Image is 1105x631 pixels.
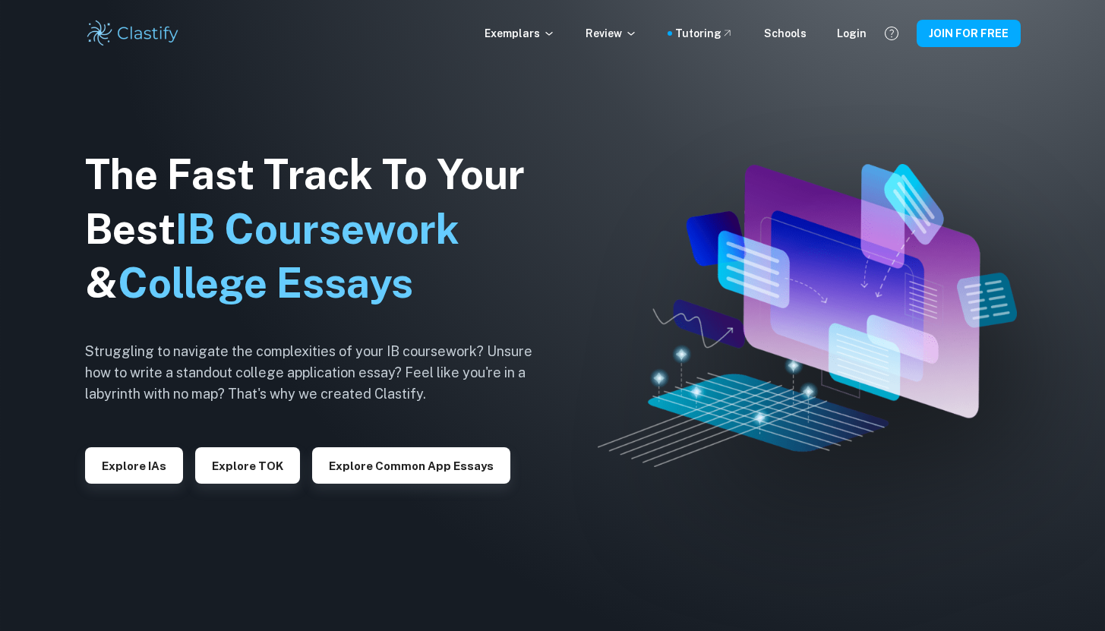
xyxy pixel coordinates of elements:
h1: The Fast Track To Your Best & [85,147,556,311]
button: JOIN FOR FREE [917,20,1021,47]
img: Clastify hero [598,164,1017,467]
button: Explore Common App essays [312,447,510,484]
a: Explore IAs [85,458,183,472]
button: Help and Feedback [879,21,905,46]
a: Login [837,25,867,42]
img: Clastify logo [85,18,182,49]
span: IB Coursework [175,205,459,253]
a: Explore TOK [195,458,300,472]
h6: Struggling to navigate the complexities of your IB coursework? Unsure how to write a standout col... [85,341,556,405]
span: College Essays [118,259,413,307]
a: Explore Common App essays [312,458,510,472]
a: Tutoring [675,25,734,42]
a: Schools [764,25,807,42]
button: Explore IAs [85,447,183,484]
p: Exemplars [485,25,555,42]
button: Explore TOK [195,447,300,484]
p: Review [586,25,637,42]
